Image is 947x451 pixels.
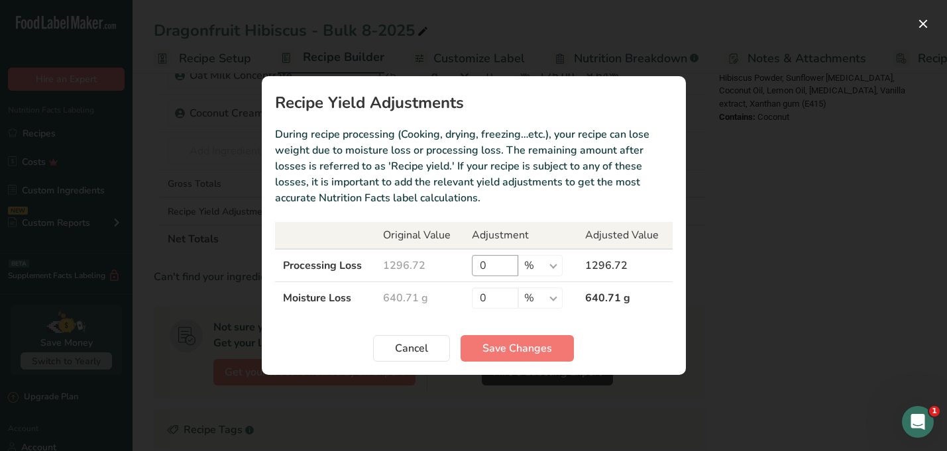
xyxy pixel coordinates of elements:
[929,406,940,417] span: 1
[902,406,934,438] iframe: Intercom live chat
[275,282,376,315] td: Moisture Loss
[395,340,428,356] span: Cancel
[373,335,450,362] button: Cancel
[275,126,673,206] p: During recipe processing (Cooking, drying, freezing…etc.), your recipe can lose weight due to moi...
[461,335,574,362] button: Save Changes
[275,249,376,282] td: Processing Loss
[375,282,464,315] td: 640.71 g
[577,222,672,249] th: Adjusted Value
[275,95,673,111] h1: Recipe Yield Adjustments
[375,222,464,249] th: Original Value
[375,249,464,282] td: 1296.72
[577,249,672,282] td: 1296.72
[464,222,577,249] th: Adjustment
[577,282,672,315] td: 640.71 g
[482,340,552,356] span: Save Changes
